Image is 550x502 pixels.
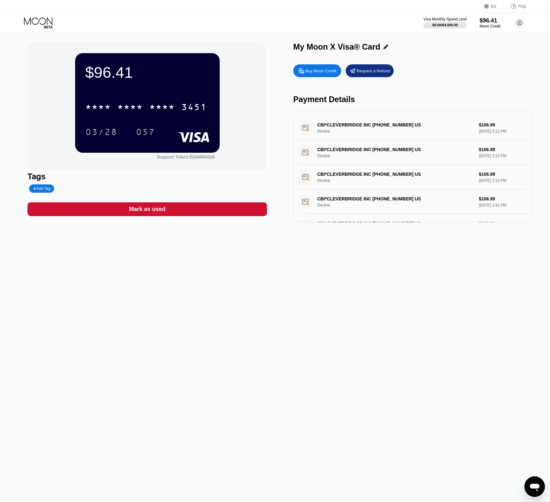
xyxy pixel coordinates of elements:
[131,124,160,140] div: 057
[85,128,117,138] div: 03/28
[293,42,380,52] div: My Moon X Visa® Card
[357,68,390,74] div: Request a Refund
[29,184,54,193] div: Add Tag
[305,68,336,74] div: Buy Moon Credit
[480,17,500,24] div: $96.41
[27,202,267,216] div: Mark as used
[27,172,267,181] div: Tags
[181,103,207,113] div: 3451
[136,128,155,138] div: 057
[85,63,209,81] div: $96.41
[157,154,215,159] div: Support Token:52d49543a5
[524,476,545,497] iframe: Button to launch messaging window
[81,124,122,140] div: 03/28
[518,4,526,9] div: FAQ
[484,3,504,10] div: EN
[423,17,467,28] div: Visa Monthly Spend Limit$0.00/$4,000.00
[157,154,215,159] div: Support Token: 52d49543a5
[432,23,458,27] div: $0.00 / $4,000.00
[33,186,50,191] div: Add Tag
[480,24,500,28] div: Moon Credit
[129,206,165,213] div: Mark as used
[293,95,533,104] div: Payment Details
[346,64,394,77] div: Request a Refund
[423,17,467,21] div: Visa Monthly Spend Limit
[293,64,341,77] div: Buy Moon Credit
[480,17,500,28] div: $96.41Moon Credit
[504,3,526,10] div: FAQ
[491,4,496,9] div: EN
